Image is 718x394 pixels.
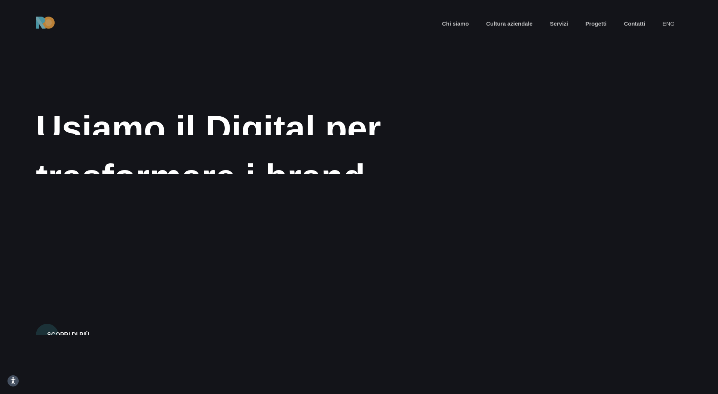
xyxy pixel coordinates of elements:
[36,324,101,346] button: Scopri di più
[584,19,607,28] a: Progetti
[549,19,569,28] a: Servizi
[623,19,646,28] a: Contatti
[36,84,305,94] div: per Sport e Lifestyle
[36,17,55,29] img: Ride On Agency Logo
[36,109,393,148] div: Usiamo il Digital per
[36,314,101,346] a: Scopri di più
[36,209,393,249] div: di Sport & Lifestyle
[36,157,393,197] div: trasformare i brand
[662,19,675,28] a: eng
[441,19,470,28] a: Chi siamo
[485,19,533,28] a: Cultura aziendale
[36,85,93,93] span: Agenzia Digital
